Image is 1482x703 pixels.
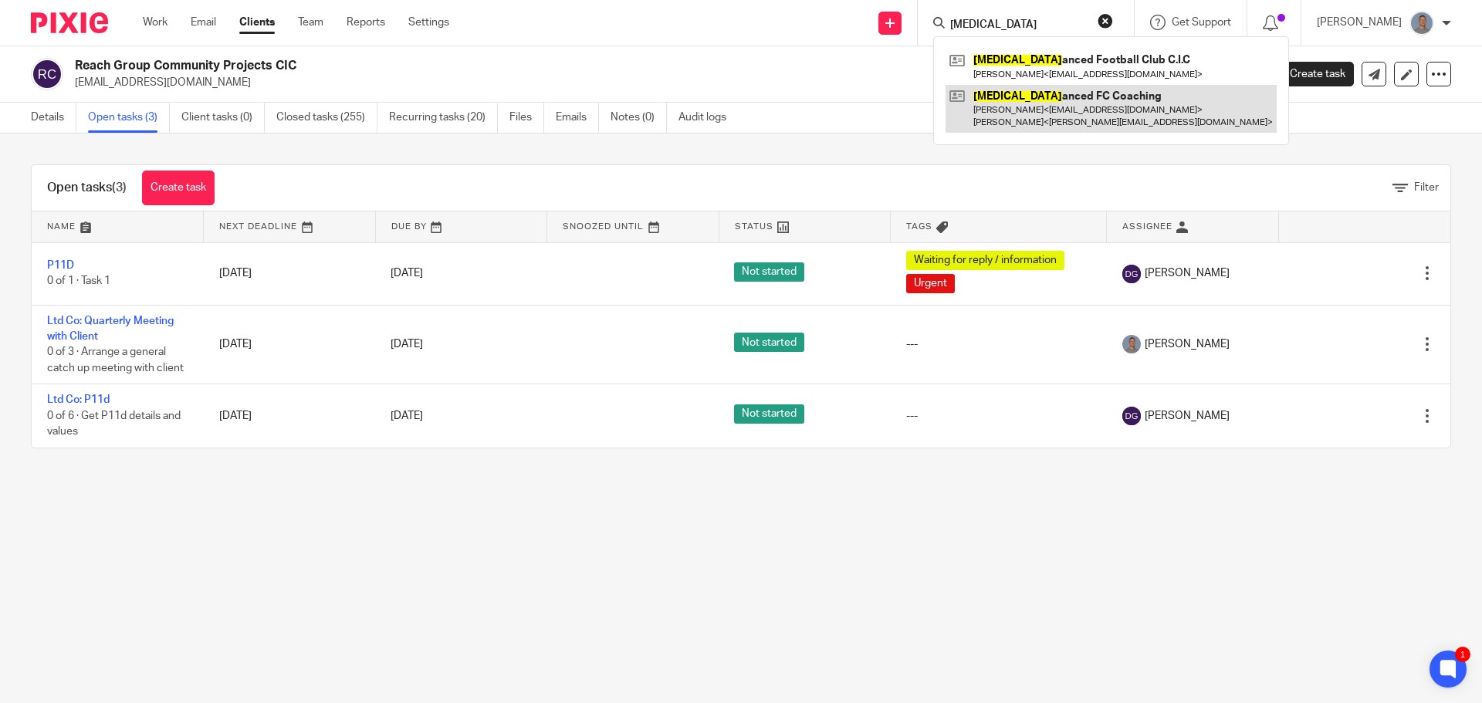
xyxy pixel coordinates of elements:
a: Files [509,103,544,133]
a: Emails [556,103,599,133]
span: 0 of 6 · Get P11d details and values [47,411,181,438]
span: 0 of 1 · Task 1 [47,276,110,287]
a: Details [31,103,76,133]
a: Create task [142,171,215,205]
span: (3) [112,181,127,194]
div: --- [906,336,1091,352]
a: Email [191,15,216,30]
a: Team [298,15,323,30]
img: svg%3E [1122,407,1141,425]
p: [PERSON_NAME] [1317,15,1402,30]
span: Urgent [906,274,955,293]
a: Client tasks (0) [181,103,265,133]
img: James%20Headshot.png [1409,11,1434,35]
span: 0 of 3 · Arrange a general catch up meeting with client [47,346,184,373]
span: [DATE] [391,339,423,350]
a: Create task [1264,62,1354,86]
a: Open tasks (3) [88,103,170,133]
span: Tags [906,222,932,231]
td: [DATE] [204,384,376,448]
p: [EMAIL_ADDRESS][DOMAIN_NAME] [75,75,1241,90]
span: [DATE] [391,411,423,421]
span: [PERSON_NAME] [1145,336,1230,352]
img: svg%3E [1122,265,1141,283]
td: [DATE] [204,242,376,305]
div: --- [906,408,1091,424]
a: P11D [47,260,74,271]
button: Clear [1098,13,1113,29]
span: [DATE] [391,268,423,279]
img: James%20Headshot.png [1122,335,1141,353]
a: Ltd Co: Quarterly Meeting with Client [47,316,174,342]
a: Reports [347,15,385,30]
input: Search [949,19,1088,32]
img: svg%3E [31,58,63,90]
td: [DATE] [204,305,376,384]
a: Ltd Co: P11d [47,394,110,405]
span: Get Support [1172,17,1231,28]
span: Not started [734,262,804,282]
a: Closed tasks (255) [276,103,377,133]
div: 1 [1455,647,1470,662]
span: Not started [734,333,804,352]
span: [PERSON_NAME] [1145,265,1230,281]
img: Pixie [31,12,108,33]
a: Work [143,15,167,30]
span: Waiting for reply / information [906,251,1064,270]
span: Snoozed Until [563,222,644,231]
a: Recurring tasks (20) [389,103,498,133]
span: Filter [1414,182,1439,193]
span: Status [735,222,773,231]
a: Settings [408,15,449,30]
span: Not started [734,404,804,424]
span: [PERSON_NAME] [1145,408,1230,424]
h2: Reach Group Community Projects CIC [75,58,1008,74]
a: Audit logs [678,103,738,133]
a: Clients [239,15,275,30]
h1: Open tasks [47,180,127,196]
a: Notes (0) [611,103,667,133]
